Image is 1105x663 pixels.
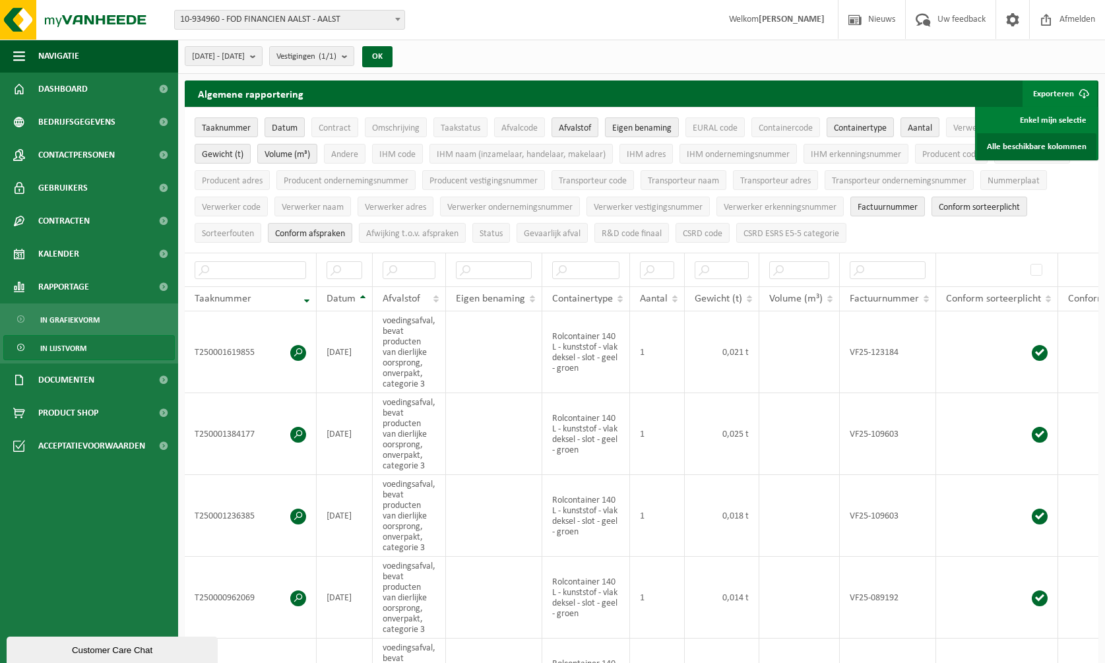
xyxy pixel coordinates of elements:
[977,133,1096,160] a: Alle beschikbare kolommen
[175,11,404,29] span: 10-934960 - FOD FINANCIEN AALST - AALST
[804,144,908,164] button: IHM erkenningsnummerIHM erkenningsnummer: Activate to sort
[202,176,263,186] span: Producent adres
[740,176,811,186] span: Transporteur adres
[900,117,939,137] button: AantalAantal: Activate to sort
[437,150,606,160] span: IHM naam (inzamelaar, handelaar, makelaar)
[185,393,317,475] td: T250001384177
[38,106,115,139] span: Bedrijfsgegevens
[685,117,745,137] button: EURAL codeEURAL code: Activate to sort
[195,170,270,190] button: Producent adresProducent adres: Activate to sort
[38,429,145,462] span: Acceptatievoorwaarden
[630,311,685,393] td: 1
[685,475,759,557] td: 0,018 t
[769,294,823,304] span: Volume (m³)
[373,475,446,557] td: voedingsafval, bevat producten van dierlijke oorsprong, onverpakt, categorie 3
[319,52,336,61] count: (1/1)
[447,203,573,212] span: Verwerker ondernemingsnummer
[372,144,423,164] button: IHM codeIHM code: Activate to sort
[695,294,742,304] span: Gewicht (t)
[331,150,358,160] span: Andere
[977,107,1096,133] a: Enkel mijn selectie
[559,123,591,133] span: Afvalstof
[433,117,488,137] button: TaakstatusTaakstatus: Activate to sort
[552,170,634,190] button: Transporteur codeTransporteur code: Activate to sort
[494,117,545,137] button: AfvalcodeAfvalcode: Activate to sort
[724,203,837,212] span: Verwerker erkenningsnummer
[268,223,352,243] button: Conform afspraken : Activate to sort
[594,223,669,243] button: R&D code finaalR&amp;D code finaal: Activate to sort
[840,475,936,557] td: VF25-109603
[612,123,672,133] span: Eigen benaming
[282,203,344,212] span: Verwerker naam
[559,176,627,186] span: Transporteur code
[38,270,89,303] span: Rapportage
[195,294,251,304] span: Taaknummer
[693,123,738,133] span: EURAL code
[319,123,351,133] span: Contract
[372,123,420,133] span: Omschrijving
[832,176,966,186] span: Transporteur ondernemingsnummer
[908,123,932,133] span: Aantal
[379,150,416,160] span: IHM code
[195,223,261,243] button: SorteerfoutenSorteerfouten: Activate to sort
[542,311,630,393] td: Rolcontainer 140 L - kunststof - vlak deksel - slot - geel - groen
[524,229,581,239] span: Gevaarlijk afval
[38,139,115,172] span: Contactpersonen
[38,73,88,106] span: Dashboard
[366,229,458,239] span: Afwijking t.o.v. afspraken
[736,223,846,243] button: CSRD ESRS E5-5 categorieCSRD ESRS E5-5 categorie: Activate to sort
[685,393,759,475] td: 0,025 t
[811,150,901,160] span: IHM erkenningsnummer
[317,475,373,557] td: [DATE]
[733,170,818,190] button: Transporteur adresTransporteur adres: Activate to sort
[365,117,427,137] button: OmschrijvingOmschrijving: Activate to sort
[429,176,538,186] span: Producent vestigingsnummer
[185,311,317,393] td: T250001619855
[858,203,918,212] span: Factuurnummer
[759,123,813,133] span: Containercode
[441,123,480,133] span: Taakstatus
[185,80,317,107] h2: Algemene rapportering
[594,203,703,212] span: Verwerker vestigingsnummer
[284,176,408,186] span: Producent ondernemingsnummer
[192,47,245,67] span: [DATE] - [DATE]
[275,229,345,239] span: Conform afspraken
[685,311,759,393] td: 0,021 t
[501,123,538,133] span: Afvalcode
[317,557,373,639] td: [DATE]
[552,117,598,137] button: AfvalstofAfvalstof: Activate to sort
[953,123,1018,133] span: Verwerkingswijze
[269,46,354,66] button: Vestigingen(1/1)
[619,144,673,164] button: IHM adresIHM adres: Activate to sort
[38,40,79,73] span: Navigatie
[743,229,839,239] span: CSRD ESRS E5-5 categorie
[751,117,820,137] button: ContainercodeContainercode: Activate to sort
[257,144,317,164] button: Volume (m³)Volume (m³): Activate to sort
[602,229,662,239] span: R&D code finaal
[429,144,613,164] button: IHM naam (inzamelaar, handelaar, makelaar)IHM naam (inzamelaar, handelaar, makelaar): Activate to...
[440,197,580,216] button: Verwerker ondernemingsnummerVerwerker ondernemingsnummer: Activate to sort
[38,237,79,270] span: Kalender
[827,117,894,137] button: ContainertypeContainertype: Activate to sort
[542,393,630,475] td: Rolcontainer 140 L - kunststof - vlak deksel - slot - geel - groen
[38,172,88,205] span: Gebruikers
[850,294,919,304] span: Factuurnummer
[472,223,510,243] button: StatusStatus: Activate to sort
[630,393,685,475] td: 1
[422,170,545,190] button: Producent vestigingsnummerProducent vestigingsnummer: Activate to sort
[373,311,446,393] td: voedingsafval, bevat producten van dierlijke oorsprong, onverpakt, categorie 3
[40,336,86,361] span: In lijstvorm
[630,557,685,639] td: 1
[627,150,666,160] span: IHM adres
[195,197,268,216] button: Verwerker codeVerwerker code: Activate to sort
[988,176,1040,186] span: Nummerplaat
[931,197,1027,216] button: Conform sorteerplicht : Activate to sort
[276,170,416,190] button: Producent ondernemingsnummerProducent ondernemingsnummer: Activate to sort
[687,150,790,160] span: IHM ondernemingsnummer
[265,150,310,160] span: Volume (m³)
[648,176,719,186] span: Transporteur naam
[825,170,974,190] button: Transporteur ondernemingsnummerTransporteur ondernemingsnummer : Activate to sort
[174,10,405,30] span: 10-934960 - FOD FINANCIEN AALST - AALST
[185,557,317,639] td: T250000962069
